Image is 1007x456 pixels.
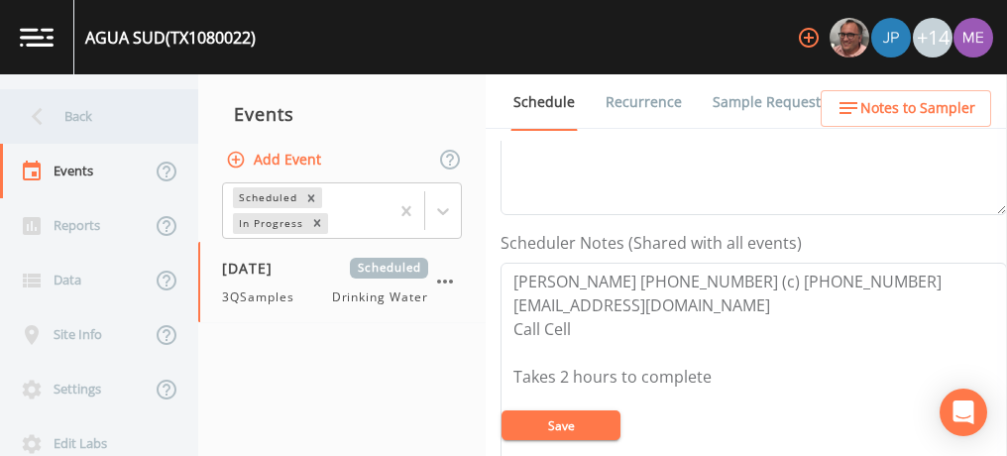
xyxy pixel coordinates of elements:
[510,74,578,131] a: Schedule
[871,18,911,57] img: 41241ef155101aa6d92a04480b0d0000
[870,18,912,57] div: Joshua gere Paul
[222,288,306,306] span: 3QSamples
[332,288,428,306] span: Drinking Water
[222,258,286,279] span: [DATE]
[306,213,328,234] div: Remove In Progress
[233,187,300,208] div: Scheduled
[502,410,620,440] button: Save
[710,74,831,130] a: Sample Requests
[233,213,306,234] div: In Progress
[198,242,486,323] a: [DATE]Scheduled3QSamplesDrinking Water
[222,142,329,178] button: Add Event
[860,96,975,121] span: Notes to Sampler
[198,89,486,139] div: Events
[300,187,322,208] div: Remove Scheduled
[603,74,685,130] a: Recurrence
[350,258,428,279] span: Scheduled
[501,231,802,255] label: Scheduler Notes (Shared with all events)
[510,130,557,185] a: Forms
[85,26,256,50] div: AGUA SUD (TX1080022)
[829,18,870,57] div: Mike Franklin
[20,28,54,47] img: logo
[830,18,869,57] img: e2d790fa78825a4bb76dcb6ab311d44c
[913,18,952,57] div: +14
[855,74,940,130] a: COC Details
[953,18,993,57] img: d4d65db7c401dd99d63b7ad86343d265
[821,90,991,127] button: Notes to Sampler
[940,389,987,436] div: Open Intercom Messenger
